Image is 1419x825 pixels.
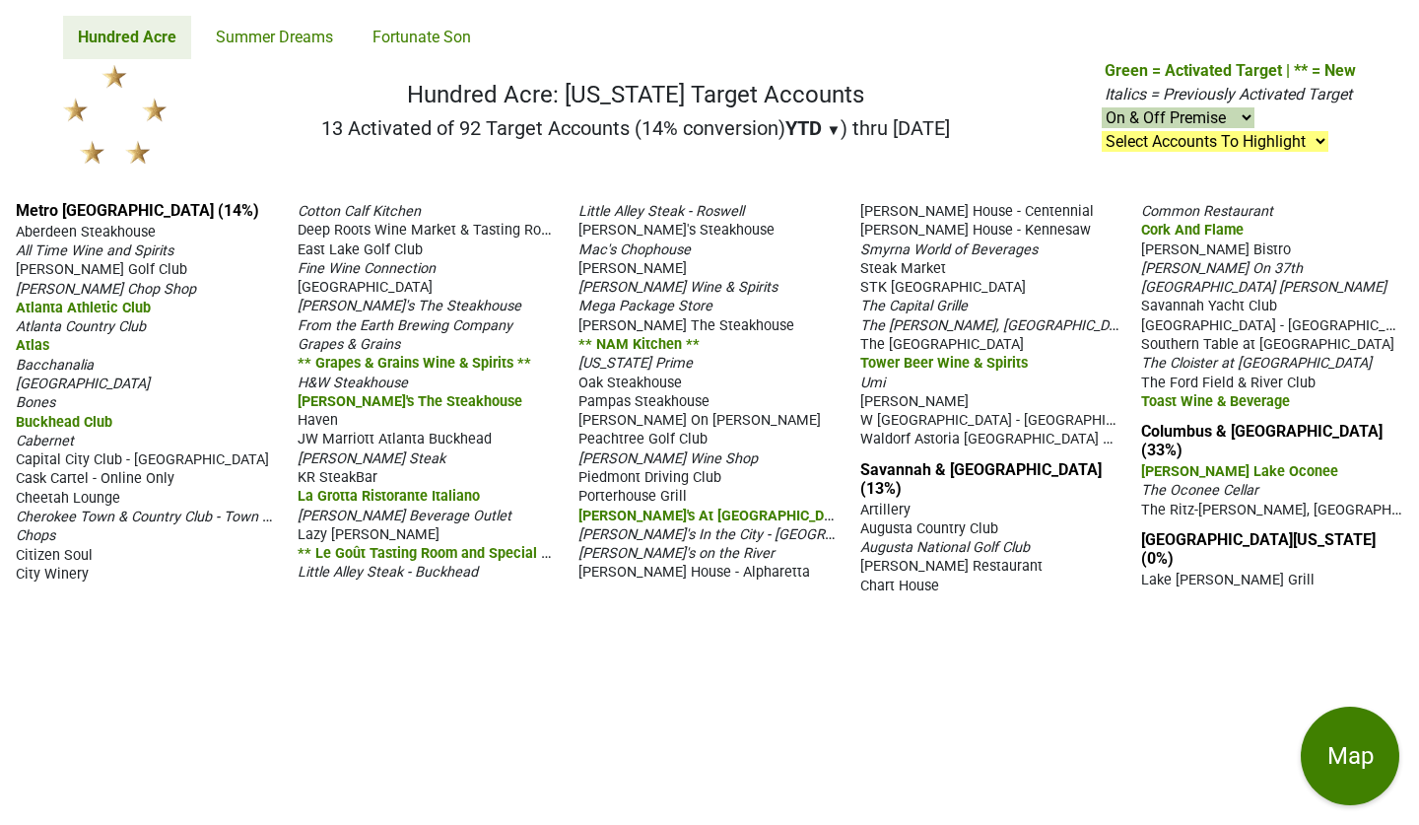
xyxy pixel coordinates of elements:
a: Savannah & [GEOGRAPHIC_DATA] (13%) [860,460,1102,498]
span: Porterhouse Grill [578,488,687,505]
span: [PERSON_NAME] On 37th [1141,260,1303,277]
span: Chart House [860,578,939,594]
span: Haven [298,412,338,429]
span: Atlas [16,337,49,354]
span: [PERSON_NAME] [578,260,687,277]
span: KR SteakBar [298,469,377,486]
span: [GEOGRAPHIC_DATA] [PERSON_NAME] [1141,279,1386,296]
span: Green = Activated Target | ** = New [1105,61,1356,80]
span: Bones [16,394,55,411]
span: [PERSON_NAME]'s At [GEOGRAPHIC_DATA] [578,506,854,524]
span: Grapes & Grains [298,336,400,353]
span: Chops [16,527,55,544]
span: From the Earth Brewing Company [298,317,512,334]
span: Italics = Previously Activated Target [1105,85,1352,103]
span: Bacchanalia [16,357,94,374]
span: La Grotta Ristorante Italiano [298,488,480,505]
span: Cask Cartel - Online Only [16,470,174,487]
span: Toast Wine & Beverage [1141,393,1290,410]
span: [PERSON_NAME] House - Kennesaw [860,222,1091,239]
span: [PERSON_NAME] Bistro [1141,241,1291,258]
span: [PERSON_NAME] Lake Oconee [1141,463,1338,480]
span: The Ford Field & River Club [1141,375,1316,391]
span: The [PERSON_NAME], [GEOGRAPHIC_DATA] [860,315,1137,334]
span: [PERSON_NAME] On [PERSON_NAME] [578,412,821,429]
span: Lazy [PERSON_NAME] [298,526,439,543]
span: Southern Table at [GEOGRAPHIC_DATA] [1141,336,1394,353]
a: Fortunate Son [358,16,486,59]
span: Tower Beer Wine & Spirits [860,355,1028,372]
span: Piedmont Driving Club [578,469,721,486]
span: Augusta Country Club [860,520,998,537]
span: Atlanta Country Club [16,318,146,335]
span: Little Alley Steak - Roswell [578,203,744,220]
span: Steak Market [860,260,946,277]
h1: Hundred Acre: [US_STATE] Target Accounts [321,81,951,109]
a: Hundred Acre [63,16,191,59]
span: [PERSON_NAME] House - Alpharetta [578,564,810,581]
span: Cherokee Town & Country Club - Town Club [16,507,290,525]
span: Cabernet [16,433,74,449]
span: [PERSON_NAME]'s The Steakhouse [298,393,522,410]
a: [GEOGRAPHIC_DATA][US_STATE] (0%) [1141,530,1376,568]
span: [GEOGRAPHIC_DATA] [16,376,150,392]
span: Mega Package Store [578,298,712,314]
span: Capital City Club - [GEOGRAPHIC_DATA] [16,451,269,468]
span: The Capital Grille [860,298,968,314]
span: Cheetah Lounge [16,490,120,507]
span: JW Marriott Atlanta Buckhead [298,431,492,447]
span: [PERSON_NAME] Golf Club [16,261,187,278]
span: ** Grapes & Grains Wine & Spirits ** [298,355,531,372]
span: Artillery [860,502,911,518]
span: Lake [PERSON_NAME] Grill [1141,572,1315,588]
span: [PERSON_NAME] The Steakhouse [578,317,794,334]
h2: 13 Activated of 92 Target Accounts (14% conversion) ) thru [DATE] [321,116,951,140]
span: [PERSON_NAME] Wine Shop [578,450,758,467]
span: [PERSON_NAME]'s The Steakhouse [298,298,521,314]
span: Mac's Chophouse [578,241,691,258]
span: STK [GEOGRAPHIC_DATA] [860,279,1026,296]
span: ** Le Goût Tasting Room and Special Events Facility ** [298,543,652,562]
span: [PERSON_NAME] Steak [298,450,445,467]
img: Hundred Acre [63,65,167,164]
span: [GEOGRAPHIC_DATA] [298,279,433,296]
span: [PERSON_NAME] Beverage Outlet [298,508,511,524]
span: Savannah Yacht Club [1141,298,1277,314]
span: Peachtree Golf Club [578,431,708,447]
a: Summer Dreams [201,16,348,59]
a: Metro [GEOGRAPHIC_DATA] (14%) [16,201,259,220]
span: East Lake Golf Club [298,241,423,258]
span: Citizen Soul [16,547,93,564]
span: [PERSON_NAME] House - Centennial [860,203,1094,220]
span: Buckhead Club [16,414,112,431]
button: Map [1301,707,1399,805]
span: [US_STATE] Prime [578,355,693,372]
span: W [GEOGRAPHIC_DATA] - [GEOGRAPHIC_DATA] [860,410,1159,429]
span: Umi [860,375,885,391]
span: Aberdeen Steakhouse [16,224,156,241]
span: [PERSON_NAME]'s In the City - [GEOGRAPHIC_DATA] [578,524,909,543]
a: Columbus & [GEOGRAPHIC_DATA] (33%) [1141,422,1383,459]
span: [PERSON_NAME] Chop Shop [16,281,196,298]
span: ▼ [827,121,842,139]
span: Cork And Flame [1141,222,1244,239]
span: Waldorf Astoria [GEOGRAPHIC_DATA] Buckhead - [GEOGRAPHIC_DATA] [860,429,1313,447]
span: [PERSON_NAME]'s on the River [578,545,775,562]
span: Atlanta Athletic Club [16,300,151,316]
span: [PERSON_NAME] [860,393,969,410]
span: Deep Roots Wine Market & Tasting Room [298,220,562,239]
span: [PERSON_NAME]'s Steakhouse [578,222,775,239]
span: Common Restaurant [1141,203,1273,220]
span: Cotton Calf Kitchen [298,203,421,220]
span: The Oconee Cellar [1141,482,1258,499]
span: H&W Steakhouse [298,375,408,391]
span: Augusta National Golf Club [860,539,1030,556]
span: YTD [785,116,822,140]
span: Fine Wine Connection [298,260,436,277]
span: The [GEOGRAPHIC_DATA] [860,336,1024,353]
span: Smyrna World of Beverages [860,241,1038,258]
span: The Cloister at [GEOGRAPHIC_DATA] [1141,355,1372,372]
span: All Time Wine and Spirits [16,242,173,259]
span: [PERSON_NAME] Wine & Spirits [578,279,777,296]
span: [PERSON_NAME] Restaurant [860,558,1043,575]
